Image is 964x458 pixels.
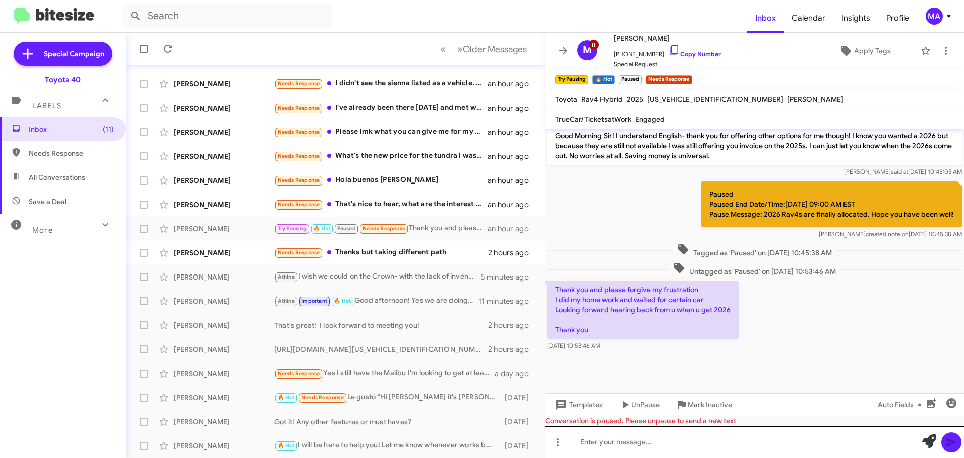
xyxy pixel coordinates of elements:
div: 2 hours ago [488,344,537,354]
small: 🔥 Hot [592,75,614,84]
span: Templates [553,396,603,414]
span: Save a Deal [29,197,66,207]
span: Tagged as 'Paused' on [DATE] 10:45:38 AM [673,243,836,258]
span: [DATE] 10:53:46 AM [547,342,600,349]
button: MA [917,8,953,25]
span: « [440,43,446,55]
div: Le gustó “Hi [PERSON_NAME] it's [PERSON_NAME] at Ourisman Toyota 40. Get ready to hit the road wi... [274,392,500,403]
span: 🔥 Hot [334,298,351,304]
span: Athina [278,298,295,304]
small: Paused [619,75,642,84]
span: More [32,226,53,235]
div: [DATE] [500,441,537,451]
div: What's the new price for the tundra i was taking to [US_STATE] [PERSON_NAME] about ?? Thanks , [P... [274,150,488,162]
a: Insights [833,4,878,33]
p: Thank you and please forgive my frustration I did my home work and waited for certain car Looking... [547,281,739,339]
div: [PERSON_NAME] [174,272,274,282]
div: Thank you and please forgive my frustration I did my home work and waited for certain car Looking... [274,223,488,234]
button: UnPause [611,396,668,414]
span: created note on [866,230,909,238]
input: Search [122,4,332,28]
nav: Page navigation example [435,39,533,59]
span: » [457,43,463,55]
span: [PHONE_NUMBER] [614,44,721,59]
span: Special Request [614,59,721,69]
span: [PERSON_NAME] [787,95,843,104]
div: an hour ago [488,175,537,186]
a: Special Campaign [14,42,112,66]
span: Apply Tags [854,42,891,60]
div: [PERSON_NAME] [174,393,274,403]
span: Needs Response [29,148,114,158]
div: an hour ago [488,200,537,210]
span: (11) [103,124,114,134]
span: [US_VEHICLE_IDENTIFICATION_NUMBER] [647,95,783,104]
span: Needs Response [278,370,320,377]
span: Engaged [635,115,665,124]
span: Labels [32,101,61,110]
div: [PERSON_NAME] [174,127,274,137]
span: 2025 [627,95,643,104]
div: Conversation is paused. Please unpause to send a new text [545,416,964,426]
span: Needs Response [278,129,320,135]
span: Needs Response [278,153,320,159]
span: [PERSON_NAME] [DATE] 10:45:03 AM [844,168,962,175]
div: Yes I still have the Malibu I'm looking to get at least 4k for it [274,368,495,379]
span: Needs Response [278,249,320,256]
div: MA [926,8,943,25]
small: Needs Response [646,75,692,84]
span: Untagged as 'Paused' on [DATE] 10:53:46 AM [669,262,840,277]
div: That's great! I look forward to meeting you! [274,320,488,330]
span: Needs Response [278,105,320,111]
span: Inbox [29,124,114,134]
span: [PERSON_NAME] [DATE] 10:45:38 AM [819,230,962,238]
div: [PERSON_NAME] [174,320,274,330]
div: [PERSON_NAME] [174,151,274,161]
span: Older Messages [463,44,527,55]
a: Inbox [747,4,784,33]
span: Important [301,298,327,304]
div: [PERSON_NAME] [174,369,274,379]
div: Please lmk what you can give me for my trade [274,126,488,138]
button: Templates [545,396,611,414]
span: 🔥 Hot [278,442,295,449]
span: M [583,42,592,58]
div: [PERSON_NAME] [174,103,274,113]
span: TrueCar/TicketsatWork [555,115,631,124]
div: Got it! Any other features or must haves? [274,417,500,427]
div: an hour ago [488,79,537,89]
div: I didn't see the sienna listed as a vehicle. Does the sienna qualify for this promotion? [274,78,488,89]
a: Profile [878,4,917,33]
button: Previous [434,39,452,59]
div: [PERSON_NAME] [174,296,274,306]
span: Needs Response [301,394,344,401]
div: an hour ago [488,224,537,234]
button: Next [451,39,533,59]
span: Calendar [784,4,833,33]
div: an hour ago [488,151,537,161]
div: [PERSON_NAME] [174,417,274,427]
span: Toyota [555,95,577,104]
span: [PERSON_NAME] [614,32,721,44]
p: Paused Paused End Date/Time:[DATE] 09:00 AM EST Pause Message: 2026 Rav4s are finally allocated. ... [701,181,962,227]
button: Mark Inactive [668,396,740,414]
div: [PERSON_NAME] [174,224,274,234]
small: Try Pausing [555,75,588,84]
span: Rav4 Hybrid [581,95,623,104]
span: Needs Response [278,201,320,208]
div: I've already been there [DATE] and met with [PERSON_NAME]. Thank you. [274,102,488,114]
span: Auto Fields [878,396,926,414]
span: Special Campaign [44,49,104,59]
span: Mark Inactive [688,396,732,414]
div: That's nice to hear, what are the interest rates like? Your dealership is an hour away from me so... [274,199,488,210]
div: 2 hours ago [488,320,537,330]
span: said at [891,168,908,175]
div: [PERSON_NAME] [174,175,274,186]
div: [PERSON_NAME] [174,248,274,258]
div: 2 hours ago [488,248,537,258]
button: Auto Fields [870,396,934,414]
div: [DATE] [500,393,537,403]
span: Needs Response [278,80,320,87]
